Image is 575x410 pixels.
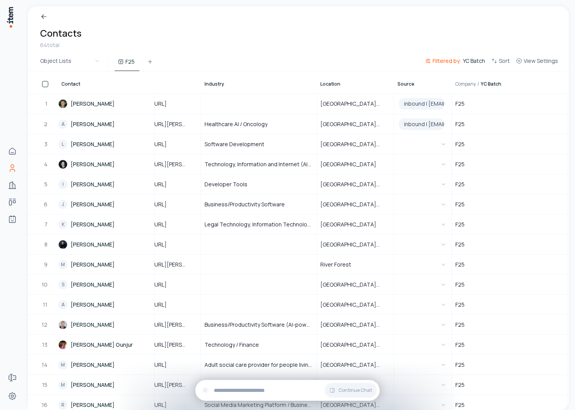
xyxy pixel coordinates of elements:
[44,201,48,208] span: 6
[58,275,154,294] a: S[PERSON_NAME]
[45,100,48,108] span: 1
[58,140,68,149] div: L
[338,387,372,393] span: Continue Chat
[499,57,510,65] span: Sort
[58,375,154,394] a: M[PERSON_NAME]
[5,143,20,159] a: Home
[320,321,390,329] span: [GEOGRAPHIC_DATA], [GEOGRAPHIC_DATA], [GEOGRAPHIC_DATA]
[477,81,479,87] span: /
[58,260,68,269] div: M
[5,211,20,227] a: Agents
[58,280,68,289] div: S
[452,315,567,334] span: F25
[481,81,501,87] span: YC Batch
[58,155,154,174] a: [PERSON_NAME]
[5,194,20,210] a: deals
[58,340,68,349] img: Vrushank Gunjur
[58,240,68,249] img: Evan Meyer
[452,195,567,214] span: F25
[42,321,48,329] span: 12
[455,81,476,87] span: Company
[58,380,68,390] div: M
[452,275,567,294] span: F25
[320,221,386,228] span: [GEOGRAPHIC_DATA]
[452,235,567,254] span: F25
[205,181,247,188] span: Developer Tools
[44,160,48,168] span: 4
[58,335,154,354] a: [PERSON_NAME] Gunjur
[195,380,380,401] div: Continue Chat
[40,41,81,49] div: 64 total
[205,401,313,409] span: Social Media Marketing Platform / Business/Productivity Software
[452,335,567,354] span: F25
[58,295,154,314] a: A[PERSON_NAME]
[452,155,567,174] span: F25
[452,255,567,274] span: F25
[44,221,48,228] span: 7
[205,201,285,208] span: Business/Productivity Software
[58,120,68,129] div: A
[58,400,68,410] div: R
[58,195,154,214] a: J[PERSON_NAME]
[40,12,79,21] a: Breadcrumb
[58,175,154,194] a: I[PERSON_NAME]
[320,261,360,268] span: River Forest
[325,383,377,398] button: Continue Chat
[58,160,68,169] img: Ludovic Granger
[320,241,390,248] span: [GEOGRAPHIC_DATA], [US_STATE], [GEOGRAPHIC_DATA]
[488,56,513,70] button: Sort
[61,81,80,87] span: Contact
[58,235,154,254] a: [PERSON_NAME]
[42,401,48,409] span: 16
[44,261,48,268] span: 9
[320,181,390,188] span: [GEOGRAPHIC_DATA], [GEOGRAPHIC_DATA]
[452,115,567,133] span: F25
[44,241,48,248] span: 8
[452,295,567,314] span: F25
[42,361,48,369] span: 14
[397,81,414,87] span: Source
[433,57,461,65] span: Filtered by:
[452,375,567,394] span: F25
[6,6,14,28] img: Item Brain Logo
[42,341,48,349] span: 13
[40,27,81,39] h1: Contacts
[58,255,154,274] a: M[PERSON_NAME]
[58,360,68,370] div: M
[48,12,79,21] p: Breadcrumb
[205,140,264,148] span: Software Development
[320,120,390,128] span: [GEOGRAPHIC_DATA], [GEOGRAPHIC_DATA]
[44,181,48,188] span: 5
[58,180,68,189] div: I
[320,301,390,309] span: [GEOGRAPHIC_DATA], [US_STATE], [GEOGRAPHIC_DATA]
[320,361,390,369] span: [GEOGRAPHIC_DATA], [GEOGRAPHIC_DATA], [GEOGRAPHIC_DATA]
[205,160,313,168] span: Technology, Information and Internet (AI-powered B2B sales lead generation)
[320,81,340,87] span: Location
[205,321,313,329] span: Business/Productivity Software (AI-powered research tools)
[58,220,68,229] div: K
[452,215,567,234] span: F25
[43,301,48,309] span: 11
[452,355,567,374] span: F25
[320,160,386,168] span: [GEOGRAPHIC_DATA]
[5,370,20,385] a: Forms
[422,56,488,70] button: Filtered by:YC Batch
[5,388,20,404] a: Settings
[452,94,567,113] span: F25
[463,57,485,65] span: YC Batch
[5,160,20,176] a: Contacts
[320,140,390,148] span: [GEOGRAPHIC_DATA], [GEOGRAPHIC_DATA]
[320,100,390,108] span: [GEOGRAPHIC_DATA], [US_STATE], [GEOGRAPHIC_DATA]
[42,381,48,389] span: 15
[58,355,154,374] a: M[PERSON_NAME]
[320,281,390,289] span: [GEOGRAPHIC_DATA], [US_STATE], [GEOGRAPHIC_DATA]
[58,200,68,209] div: J
[452,135,567,154] span: F25
[58,115,154,133] a: A[PERSON_NAME]
[58,300,68,309] div: A
[44,120,48,128] span: 2
[42,281,48,289] span: 10
[205,81,224,87] span: Industry
[44,140,48,148] span: 3
[115,57,139,71] button: F25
